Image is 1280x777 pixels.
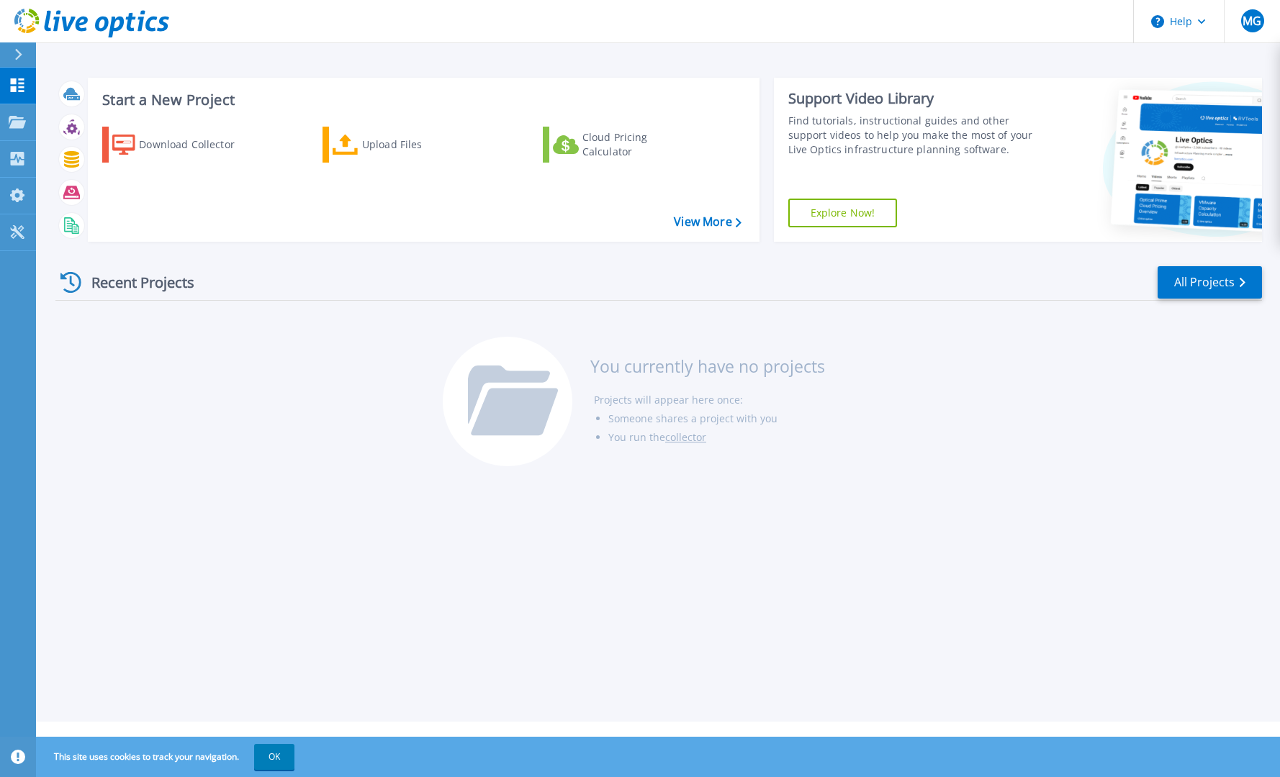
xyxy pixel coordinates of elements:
[788,114,1036,157] div: Find tutorials, instructional guides and other support videos to help you make the most of your L...
[590,358,825,374] h3: You currently have no projects
[582,130,698,159] div: Cloud Pricing Calculator
[323,127,483,163] a: Upload Files
[665,430,706,444] a: collector
[1243,15,1261,27] span: MG
[362,130,477,159] div: Upload Files
[254,744,294,770] button: OK
[543,127,703,163] a: Cloud Pricing Calculator
[608,409,825,428] li: Someone shares a project with you
[608,428,825,447] li: You run the
[1158,266,1262,299] a: All Projects
[594,391,825,409] li: Projects will appear here once:
[788,89,1036,108] div: Support Video Library
[102,127,263,163] a: Download Collector
[788,199,898,227] a: Explore Now!
[102,92,741,108] h3: Start a New Project
[674,215,741,229] a: View More
[40,744,294,770] span: This site uses cookies to track your navigation.
[139,130,254,159] div: Download Collector
[55,265,214,300] div: Recent Projects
